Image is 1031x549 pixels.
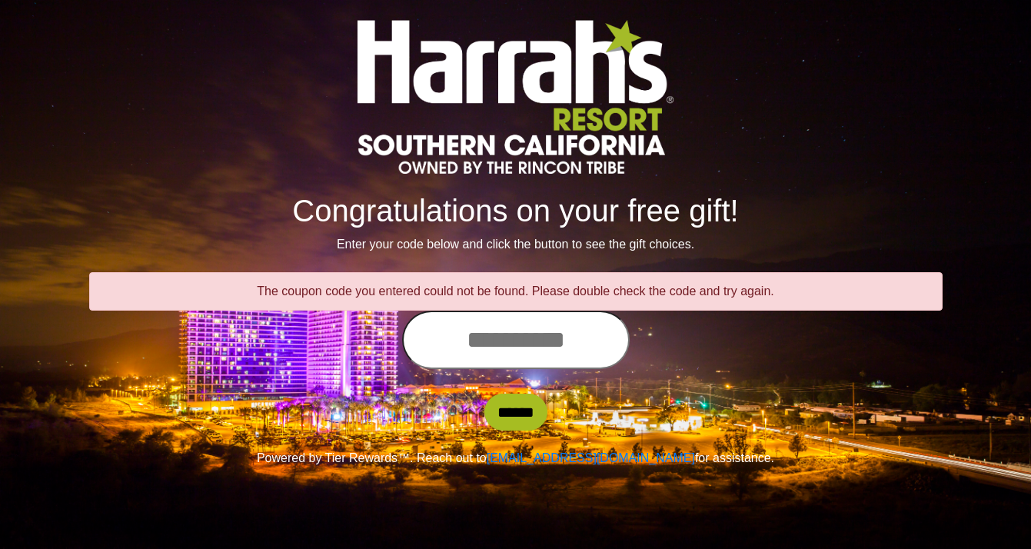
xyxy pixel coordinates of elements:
[89,192,943,229] h1: Congratulations on your free gift!
[487,451,695,464] a: [EMAIL_ADDRESS][DOMAIN_NAME]
[257,451,774,464] span: Powered by Tier Rewards™. Reach out to for assistance.
[358,20,673,174] img: Logo
[89,235,943,254] p: Enter your code below and click the button to see the gift choices.
[89,272,943,311] div: The coupon code you entered could not be found. Please double check the code and try again.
